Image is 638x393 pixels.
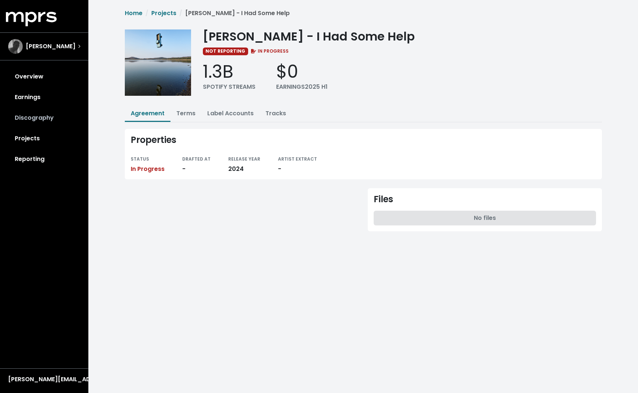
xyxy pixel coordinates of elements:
small: DRAFTED AT [182,156,211,162]
a: Tracks [265,109,286,117]
a: mprs logo [6,14,57,23]
small: ARTIST EXTRACT [278,156,317,162]
small: RELEASE YEAR [228,156,260,162]
span: NOT REPORTING [203,48,248,55]
a: Agreement [131,109,165,117]
a: Earnings [6,87,82,108]
div: - [182,165,211,173]
span: - [278,165,281,173]
div: EARNINGS 2025 H1 [276,83,328,91]
li: [PERSON_NAME] - I Had Some Help [176,9,290,18]
a: Home [125,9,142,17]
div: [PERSON_NAME] - I Had Some Help [203,29,602,43]
div: SPOTIFY STREAMS [203,83,255,91]
a: Projects [6,128,82,149]
div: Files [374,194,393,205]
div: 2024 [228,165,260,173]
div: $0 [276,61,328,83]
button: [PERSON_NAME][EMAIL_ADDRESS][DOMAIN_NAME] [6,375,82,384]
div: [PERSON_NAME][EMAIL_ADDRESS][DOMAIN_NAME] [8,375,80,384]
div: Properties [131,135,596,145]
div: No files [374,211,596,225]
span: In Progress [131,165,165,173]
a: Terms [176,109,195,117]
img: The selected account / producer [8,39,23,54]
a: Overview [6,66,82,87]
a: Projects [151,9,176,17]
small: STATUS [131,156,149,162]
span: [PERSON_NAME] [26,42,75,51]
img: Album cover for this project [125,29,191,96]
a: Discography [6,108,82,128]
a: Label Accounts [207,109,254,117]
nav: breadcrumb [125,9,290,24]
span: IN PROGRESS [250,48,289,54]
a: Reporting [6,149,82,169]
div: 1.3B [203,61,255,83]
